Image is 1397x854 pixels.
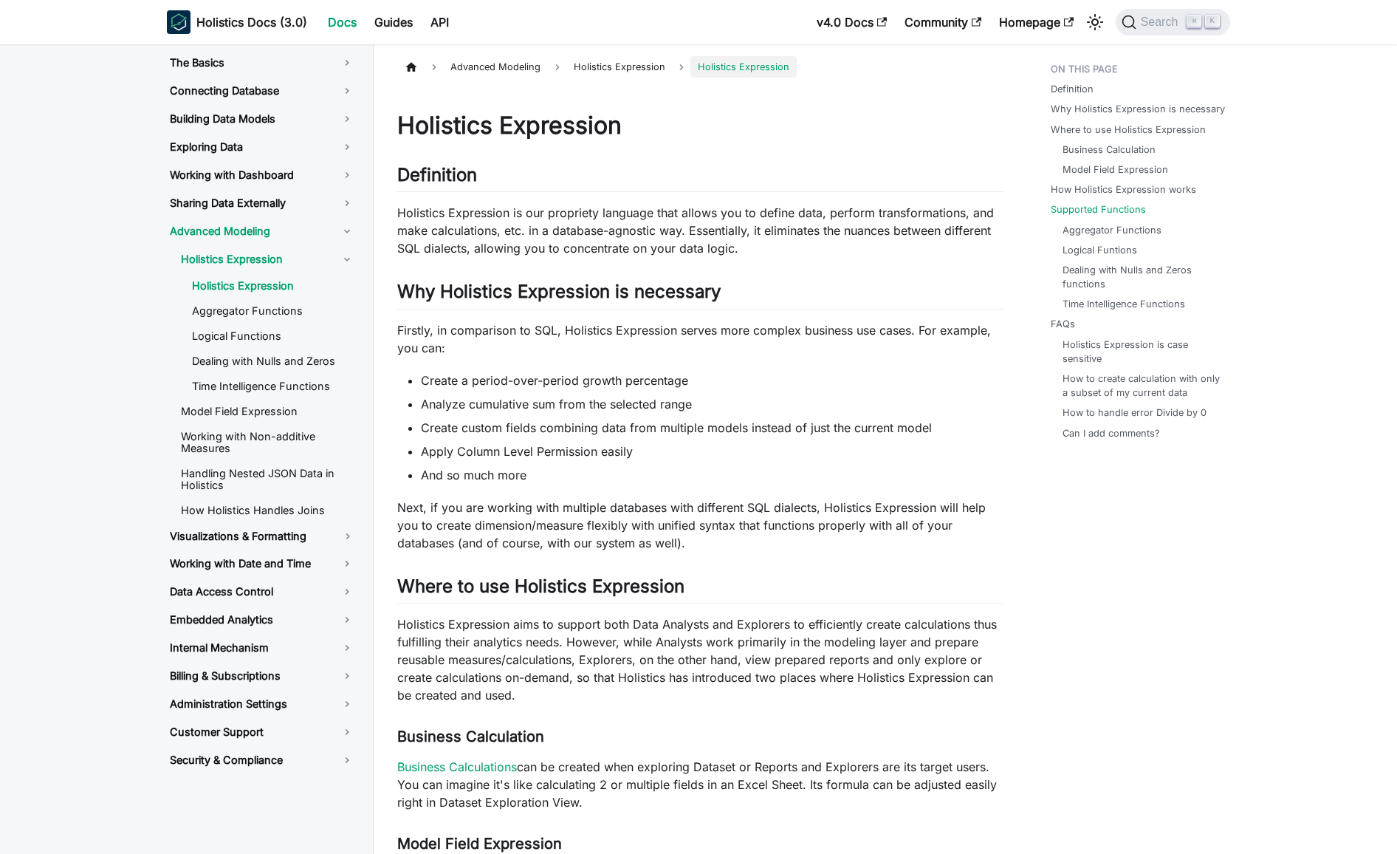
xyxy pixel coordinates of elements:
[397,164,1003,192] h2: Definition
[421,466,1003,484] li: And so much more
[1063,163,1168,177] a: Model Field Expression
[397,204,1003,257] p: Holistics Expression is our propriety language that allows you to define data, perform transforma...
[397,111,1003,140] h1: Holistics Expression
[180,375,366,397] a: Time Intelligence Functions
[169,247,366,272] a: Holistics Expression
[566,56,673,78] span: Holistics Expression
[158,219,366,244] a: Advanced Modeling
[169,499,366,522] a: How Holistics Handles Joins
[1136,16,1187,29] span: Search
[1063,243,1137,257] a: Logical Funtions
[169,400,366,423] a: Model Field Expression
[1063,143,1156,157] a: Business Calculation
[180,300,366,322] a: Aggregator Functions
[1063,372,1221,400] a: How to create calculation with only a subset of my current data
[169,426,366,460] a: Working with Non-additive Measures
[158,78,366,103] a: Connecting Database
[690,56,797,78] span: Holistics Expression
[158,635,366,660] a: Internal Mechanism
[397,499,1003,552] p: Next, if you are working with multiple databases with different SQL dialects, Holistics Expressio...
[422,10,458,34] a: API
[180,275,366,297] a: Holistics Expression
[397,281,1003,309] h2: Why Holistics Expression is necessary
[1051,102,1225,116] a: Why Holistics Expression is necessary
[158,748,366,773] a: Security & Compliance
[1063,406,1206,420] a: How to handle error Divide by 0
[421,443,1003,460] li: Apply Column Level Permission easily
[152,44,374,854] nav: Docs sidebar
[158,525,329,548] a: Visualizations & Formatting
[990,10,1082,34] a: Homepage
[158,607,366,632] a: Embedded Analytics
[1063,338,1221,366] a: Holistics Expression is case sensitive
[397,728,1003,746] h3: Business Calculation
[1051,82,1094,96] a: Definition
[397,615,1003,704] p: Holistics Expression aims to support both Data Analysts and Explorers to efficiently create calcu...
[896,10,990,34] a: Community
[421,372,1003,389] li: Create a period-over-period growth percentage
[421,419,1003,437] li: Create custom fields combining data from multiple models instead of just the current model
[1063,426,1160,440] a: Can I add comments?
[169,462,366,496] a: Handling Nested JSON Data in Holistics
[1187,15,1201,28] kbd: ⌘
[1063,263,1221,291] a: Dealing with Nulls and Zeros functions
[397,759,517,774] a: Business Calculations
[1205,15,1220,28] kbd: K
[397,321,1003,357] p: Firstly, in comparison to SQL, Holistics Expression serves more complex business use cases. For e...
[397,575,1003,604] h2: Where to use Holistics Expression
[319,10,365,34] a: Docs
[158,551,366,576] a: Working with Date and Time
[365,10,422,34] a: Guides
[1116,9,1230,35] button: Search
[443,56,548,78] span: Advanced Modeling
[1051,123,1206,137] a: Where to use Holistics Expression
[167,10,307,34] a: HolisticsHolistics Docs (3.0)
[808,10,896,34] a: v4.0 Docs
[1051,317,1075,331] a: FAQs
[397,758,1003,811] p: can be created when exploring Dataset or Reports and Explorers are its target users. You can imag...
[158,579,366,604] a: Data Access Control
[158,106,366,131] a: Building Data Models
[397,835,1003,853] h3: Model Field Expression
[158,134,366,160] a: Exploring Data
[1083,10,1107,34] button: Switch between dark and light mode (currently light mode)
[180,325,366,347] a: Logical Functions
[158,663,366,689] a: Billing & Subscriptions
[1063,223,1161,237] a: Aggregator Functions
[158,191,366,216] a: Sharing Data Externally
[180,350,366,372] a: Dealing with Nulls and Zeros
[158,720,366,745] a: Customer Support
[167,10,190,34] img: Holistics
[196,13,307,31] b: Holistics Docs (3.0)
[397,56,1003,78] nav: Breadcrumbs
[158,691,366,717] a: Administration Settings
[1063,297,1185,311] a: Time Intelligence Functions
[158,50,366,75] a: The Basics
[1051,182,1196,197] a: How Holistics Expression works
[329,525,366,548] button: Toggle the collapsible sidebar category 'Visualizations & Formatting'
[158,163,366,188] a: Working with Dashboard
[397,56,425,78] a: Home page
[1051,202,1146,216] a: Supported Functions
[421,395,1003,413] li: Analyze cumulative sum from the selected range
